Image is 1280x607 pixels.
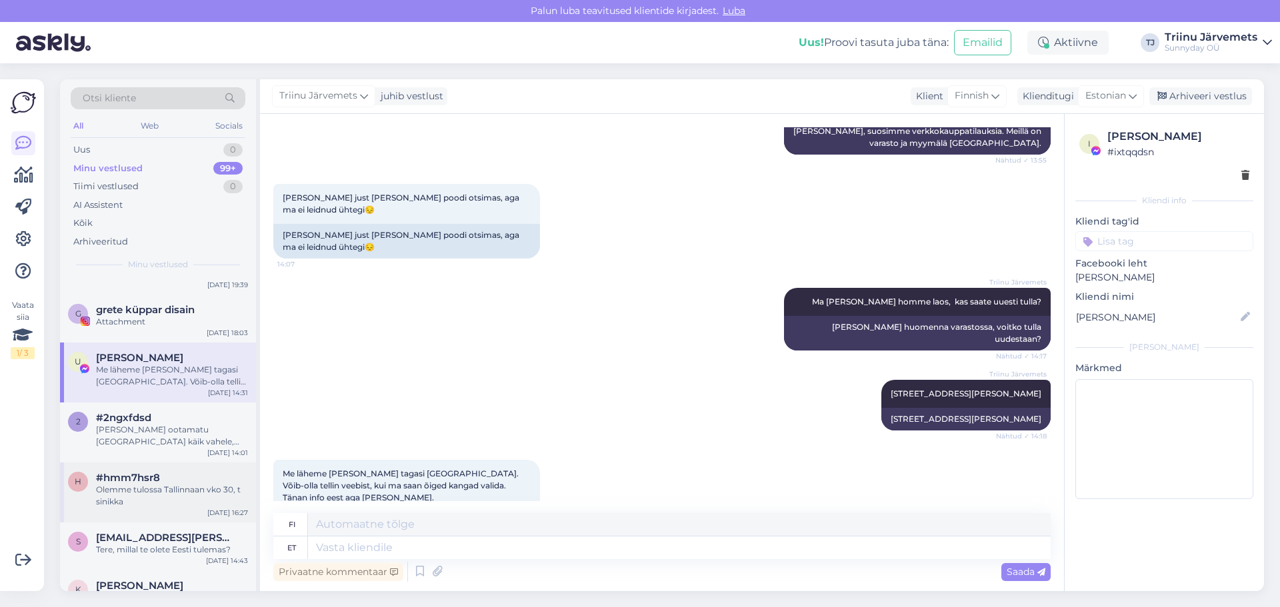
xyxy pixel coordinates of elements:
div: [STREET_ADDRESS][PERSON_NAME] [881,408,1051,430]
span: Otsi kliente [83,91,136,105]
div: [PERSON_NAME] [1075,341,1253,353]
p: Facebooki leht [1075,257,1253,271]
span: 14:07 [277,259,327,269]
span: Ma [PERSON_NAME] homme laos, kas saate uuesti tulla? [812,297,1041,306]
span: Finnish [955,89,989,103]
div: Kliendi info [1075,195,1253,207]
span: Kristiina Kangro [96,580,183,592]
div: Uus [73,143,90,157]
b: Uus! [799,36,824,49]
div: Klient [911,89,943,103]
span: U [75,356,81,366]
span: Nähtud ✓ 13:55 [995,155,1047,165]
div: [PERSON_NAME] huomenna varastossa, voitko tulla uudestaan? [784,316,1051,350]
div: [PERSON_NAME] [1107,129,1249,145]
div: Arhiveeritud [73,235,128,249]
span: [STREET_ADDRESS][PERSON_NAME] [891,388,1041,398]
span: 2 [76,416,81,426]
span: g [75,308,81,318]
span: Saada [1007,566,1045,578]
div: Minu vestlused [73,162,143,175]
div: 0 [223,143,243,157]
input: Lisa tag [1075,231,1253,251]
span: Triinu Järvemets [989,277,1047,287]
div: [PERSON_NAME] just [PERSON_NAME] poodi otsimas, aga ma ei leidnud ühtegi😔 [273,224,540,259]
div: AI Assistent [73,199,123,212]
span: h [75,476,81,486]
div: All [71,117,86,135]
span: Luba [719,5,749,17]
div: Socials [213,117,245,135]
p: [PERSON_NAME] [1075,271,1253,285]
span: K [75,584,81,594]
div: Olemme tulossa Tallinnaan vko 30, t sinikka [96,484,248,508]
div: 0 [223,180,243,193]
div: [DATE] 16:27 [207,508,248,518]
p: Kliendi nimi [1075,290,1253,304]
span: Triinu Järvemets [279,89,357,103]
div: Me läheme [PERSON_NAME] tagasi [GEOGRAPHIC_DATA]. Võib-olla tellin veebist, kui ma saan õiged kan... [96,364,248,388]
div: 1 / 3 [11,347,35,359]
div: [DATE] 18:03 [207,328,248,338]
div: [DATE] 19:39 [207,280,248,290]
div: juhib vestlust [375,89,443,103]
a: Triinu JärvemetsSunnyday OÜ [1165,32,1272,53]
div: et [287,536,296,559]
span: sinikka.urbanski@gmail.com [96,532,235,544]
img: Askly Logo [11,90,36,115]
div: [DATE] 14:01 [207,448,248,458]
div: Proovi tasuta juba täna: [799,35,949,51]
div: Klienditugi [1017,89,1074,103]
div: Triinu Järvemets [1165,32,1257,43]
div: Privaatne kommentaar [273,563,403,581]
div: Vaata siia [11,299,35,359]
button: Emailid [954,30,1011,55]
div: Web [138,117,161,135]
div: [PERSON_NAME], suosimme verkkokauppatilauksia. Meillä on varasto ja myymälä [GEOGRAPHIC_DATA]. [784,120,1051,155]
div: Arhiveeri vestlus [1149,87,1252,105]
span: #2ngxfdsd [96,412,151,424]
div: Attachment [96,316,248,328]
span: #hmm7hsr8 [96,472,160,484]
span: [PERSON_NAME] just [PERSON_NAME] poodi otsimas, aga ma ei leidnud ühtegi😔 [283,193,521,215]
p: Märkmed [1075,361,1253,375]
span: Minu vestlused [128,259,188,271]
div: Sunnyday OÜ [1165,43,1257,53]
span: Triinu Järvemets [989,369,1047,379]
span: Ulla Laitinen [96,352,183,364]
div: Aktiivne [1027,31,1109,55]
div: [DATE] 14:31 [208,388,248,398]
span: Estonian [1085,89,1126,103]
div: fi [289,513,295,536]
input: Lisa nimi [1076,310,1238,324]
div: Tiimi vestlused [73,180,139,193]
div: TJ [1141,33,1159,52]
span: Nähtud ✓ 14:17 [996,351,1047,361]
div: Tere, millal te olete Eesti tulemas? [96,544,248,556]
span: Nähtud ✓ 14:18 [996,431,1047,441]
p: Kliendi tag'id [1075,215,1253,229]
div: [DATE] 14:43 [206,556,248,566]
div: [PERSON_NAME] ootamatu [GEOGRAPHIC_DATA] käik vahele, [PERSON_NAME] [GEOGRAPHIC_DATA] homme. [96,424,248,448]
span: grete küppar disain [96,304,195,316]
span: i [1088,139,1091,149]
span: s [76,536,81,546]
span: Me läheme [PERSON_NAME] tagasi [GEOGRAPHIC_DATA]. Võib-olla tellin veebist, kui ma saan õiged kan... [283,468,521,502]
div: Kõik [73,217,93,230]
div: 99+ [213,162,243,175]
div: # ixtqqdsn [1107,145,1249,159]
